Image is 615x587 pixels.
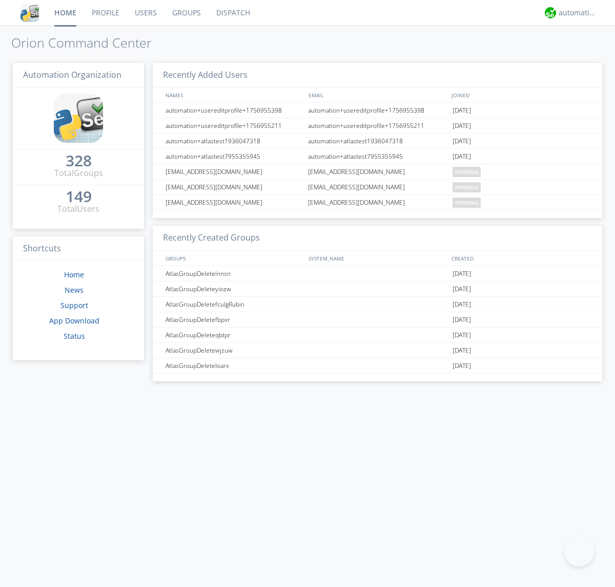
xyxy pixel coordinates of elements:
[60,300,88,310] a: Support
[306,251,449,266] div: SYSTEM_NAME
[64,331,85,341] a: Status
[20,4,39,22] img: cddb5a64eb264b2086981ab96f4c1ba7
[163,88,303,102] div: NAMES
[453,103,471,118] span: [DATE]
[153,312,602,328] a: AtlasGroupDeletefbpxr[DATE]
[153,180,602,195] a: [EMAIL_ADDRESS][DOMAIN_NAME][EMAIL_ADDRESS][DOMAIN_NAME]pending
[163,118,305,133] div: automation+usereditprofile+1756955211
[153,103,602,118] a: automation+usereditprofile+1756955398automation+usereditprofile+1756955398[DATE]
[305,180,450,194] div: [EMAIL_ADDRESS][DOMAIN_NAME]
[153,195,602,210] a: [EMAIL_ADDRESS][DOMAIN_NAME][EMAIL_ADDRESS][DOMAIN_NAME]pending
[545,7,556,18] img: d2d01cd9b4174d08988066c6d424eccd
[453,167,481,177] span: pending
[153,266,602,281] a: AtlasGroupDeletelnnsn[DATE]
[305,195,450,210] div: [EMAIL_ADDRESS][DOMAIN_NAME]
[163,103,305,118] div: automation+usereditprofile+1756955398
[449,251,592,266] div: CREATED
[163,343,305,358] div: AtlasGroupDeletewjzuw
[153,328,602,343] a: AtlasGroupDeleteqbtpr[DATE]
[163,180,305,194] div: [EMAIL_ADDRESS][DOMAIN_NAME]
[453,182,481,192] span: pending
[453,149,471,164] span: [DATE]
[23,69,121,80] span: Automation Organization
[163,281,305,296] div: AtlasGroupDeleteyiozw
[66,156,92,166] div: 328
[453,312,471,328] span: [DATE]
[163,251,303,266] div: GROUPS
[153,343,602,358] a: AtlasGroupDeletewjzuw[DATE]
[153,149,602,164] a: automation+atlastest7955355945automation+atlastest7955355945[DATE]
[453,281,471,297] span: [DATE]
[453,358,471,374] span: [DATE]
[153,226,602,251] h3: Recently Created Groups
[163,134,305,148] div: automation+atlastest1936047318
[153,297,602,312] a: AtlasGroupDeletefculgRubin[DATE]
[163,297,305,312] div: AtlasGroupDeletefculgRubin
[13,236,144,262] h3: Shortcuts
[153,164,602,180] a: [EMAIL_ADDRESS][DOMAIN_NAME][EMAIL_ADDRESS][DOMAIN_NAME]pending
[153,63,602,88] h3: Recently Added Users
[49,316,99,325] a: App Download
[453,134,471,149] span: [DATE]
[163,358,305,373] div: AtlasGroupDeleteloarx
[453,297,471,312] span: [DATE]
[163,312,305,327] div: AtlasGroupDeletefbpxr
[453,266,471,281] span: [DATE]
[449,88,592,102] div: JOINED
[54,94,103,143] img: cddb5a64eb264b2086981ab96f4c1ba7
[66,156,92,167] a: 328
[66,191,92,202] div: 149
[153,281,602,297] a: AtlasGroupDeleteyiozw[DATE]
[57,203,99,215] div: Total Users
[65,285,84,295] a: News
[305,134,450,148] div: automation+atlastest1936047318
[54,167,103,179] div: Total Groups
[305,118,450,133] div: automation+usereditprofile+1756955211
[564,536,594,567] iframe: Toggle Customer Support
[306,88,449,102] div: EMAIL
[163,149,305,164] div: automation+atlastest7955355945
[305,164,450,179] div: [EMAIL_ADDRESS][DOMAIN_NAME]
[305,103,450,118] div: automation+usereditprofile+1756955398
[153,118,602,134] a: automation+usereditprofile+1756955211automation+usereditprofile+1756955211[DATE]
[453,328,471,343] span: [DATE]
[153,358,602,374] a: AtlasGroupDeleteloarx[DATE]
[163,195,305,210] div: [EMAIL_ADDRESS][DOMAIN_NAME]
[64,270,84,279] a: Home
[163,164,305,179] div: [EMAIL_ADDRESS][DOMAIN_NAME]
[305,149,450,164] div: automation+atlastest7955355945
[153,134,602,149] a: automation+atlastest1936047318automation+atlastest1936047318[DATE]
[453,118,471,134] span: [DATE]
[163,328,305,342] div: AtlasGroupDeleteqbtpr
[559,8,597,18] div: automation+atlas
[163,266,305,281] div: AtlasGroupDeletelnnsn
[453,198,481,208] span: pending
[66,191,92,203] a: 149
[453,343,471,358] span: [DATE]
